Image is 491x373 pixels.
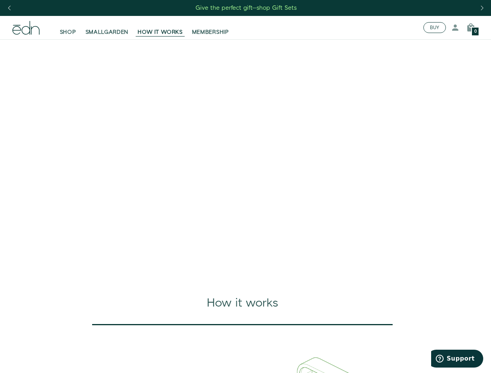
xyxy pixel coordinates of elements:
button: BUY [423,22,446,33]
a: SHOP [55,19,81,36]
span: MEMBERSHIP [192,28,229,36]
a: HOW IT WORKS [133,19,187,36]
a: Give the perfect gift—shop Gift Sets [195,2,297,14]
div: Give the perfect gift—shop Gift Sets [196,4,297,12]
span: SMALLGARDEN [86,28,129,36]
span: 0 [474,30,477,34]
a: MEMBERSHIP [187,19,234,36]
div: How it works [28,295,457,312]
a: SMALLGARDEN [81,19,133,36]
iframe: Opens a widget where you can find more information [431,350,483,369]
span: SHOP [60,28,76,36]
span: HOW IT WORKS [138,28,182,36]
